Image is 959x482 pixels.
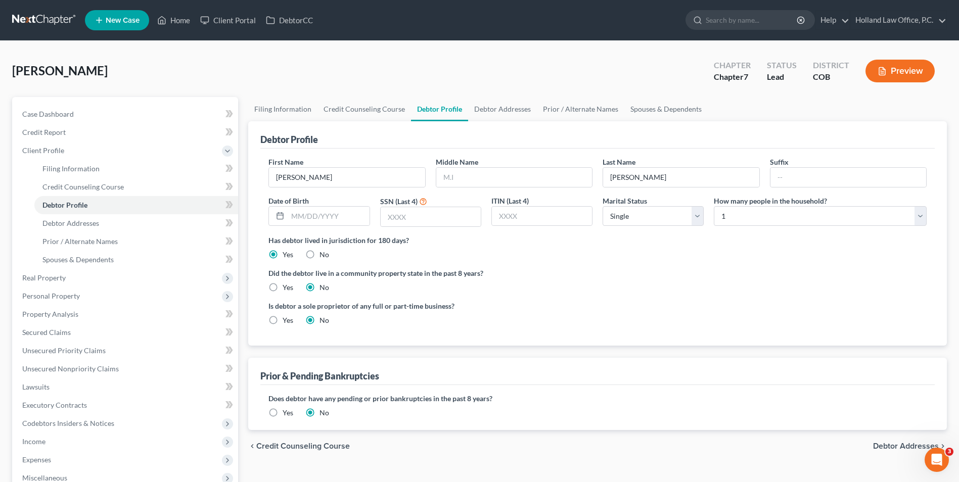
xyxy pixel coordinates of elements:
[319,282,329,293] label: No
[195,11,261,29] a: Client Portal
[22,292,80,300] span: Personal Property
[925,448,949,472] iframe: Intercom live chat
[22,419,114,427] span: Codebtors Insiders & Notices
[22,310,78,318] span: Property Analysis
[42,237,118,246] span: Prior / Alternate Names
[319,408,329,418] label: No
[22,273,66,282] span: Real Property
[939,442,947,450] i: chevron_right
[873,442,939,450] span: Debtor Addresses
[152,11,195,29] a: Home
[865,60,935,82] button: Preview
[411,97,468,121] a: Debtor Profile
[12,63,108,78] span: [PERSON_NAME]
[34,232,238,251] a: Prior / Alternate Names
[248,442,256,450] i: chevron_left
[436,157,478,167] label: Middle Name
[22,437,45,446] span: Income
[491,196,529,206] label: ITIN (Last 4)
[283,315,293,325] label: Yes
[268,393,927,404] label: Does debtor have any pending or prior bankruptcies in the past 8 years?
[624,97,708,121] a: Spouses & Dependents
[22,401,87,409] span: Executory Contracts
[813,60,849,71] div: District
[492,207,592,226] input: XXXX
[268,196,309,206] label: Date of Birth
[22,473,67,482] span: Miscellaneous
[248,97,317,121] a: Filing Information
[603,157,635,167] label: Last Name
[317,97,411,121] a: Credit Counseling Course
[706,11,798,29] input: Search by name...
[256,442,350,450] span: Credit Counseling Course
[22,364,119,373] span: Unsecured Nonpriority Claims
[42,182,124,191] span: Credit Counseling Course
[22,110,74,118] span: Case Dashboard
[22,455,51,464] span: Expenses
[744,72,748,81] span: 7
[813,71,849,83] div: COB
[603,168,759,187] input: --
[22,382,50,391] span: Lawsuits
[261,11,318,29] a: DebtorCC
[34,196,238,214] a: Debtor Profile
[34,160,238,178] a: Filing Information
[34,251,238,269] a: Spouses & Dependents
[42,164,100,173] span: Filing Information
[815,11,849,29] a: Help
[714,71,751,83] div: Chapter
[14,323,238,342] a: Secured Claims
[268,301,592,311] label: Is debtor a sole proprietor of any full or part-time business?
[42,255,114,264] span: Spouses & Dependents
[468,97,537,121] a: Debtor Addresses
[873,442,947,450] button: Debtor Addresses chevron_right
[22,128,66,136] span: Credit Report
[14,305,238,323] a: Property Analysis
[380,196,418,207] label: SSN (Last 4)
[770,168,926,187] input: --
[14,105,238,123] a: Case Dashboard
[260,370,379,382] div: Prior & Pending Bankruptcies
[288,207,369,226] input: MM/DD/YYYY
[14,378,238,396] a: Lawsuits
[767,60,797,71] div: Status
[268,235,927,246] label: Has debtor lived in jurisdiction for 180 days?
[283,282,293,293] label: Yes
[14,123,238,141] a: Credit Report
[850,11,946,29] a: Holland Law Office, P.C.
[268,268,927,278] label: Did the debtor live in a community property state in the past 8 years?
[269,168,425,187] input: --
[537,97,624,121] a: Prior / Alternate Names
[319,315,329,325] label: No
[714,60,751,71] div: Chapter
[22,328,71,336] span: Secured Claims
[319,250,329,260] label: No
[770,157,789,167] label: Suffix
[248,442,350,450] button: chevron_left Credit Counseling Course
[14,396,238,414] a: Executory Contracts
[603,196,647,206] label: Marital Status
[42,219,99,227] span: Debtor Addresses
[283,408,293,418] label: Yes
[42,201,87,209] span: Debtor Profile
[260,133,318,146] div: Debtor Profile
[22,146,64,155] span: Client Profile
[945,448,953,456] span: 3
[14,360,238,378] a: Unsecured Nonpriority Claims
[34,178,238,196] a: Credit Counseling Course
[34,214,238,232] a: Debtor Addresses
[381,207,481,226] input: XXXX
[106,17,140,24] span: New Case
[436,168,592,187] input: M.I
[22,346,106,355] span: Unsecured Priority Claims
[283,250,293,260] label: Yes
[714,196,827,206] label: How many people in the household?
[14,342,238,360] a: Unsecured Priority Claims
[767,71,797,83] div: Lead
[268,157,303,167] label: First Name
